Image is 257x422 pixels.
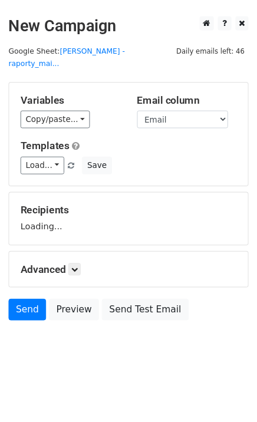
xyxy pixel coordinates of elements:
a: [PERSON_NAME] - raporty_mai... [9,41,130,63]
a: Send [9,302,48,324]
h5: Advanced [21,265,245,278]
button: Save [85,154,116,173]
a: Load... [21,154,67,173]
small: Google Sheet: [9,41,130,63]
h5: Recipients [21,203,245,216]
h5: Variables [21,90,124,103]
a: Templates [21,137,72,149]
h5: Email column [142,90,245,103]
a: Copy/paste... [21,107,93,125]
a: Preview [51,302,103,324]
div: Loading... [21,203,245,234]
a: Send Test Email [106,302,195,324]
